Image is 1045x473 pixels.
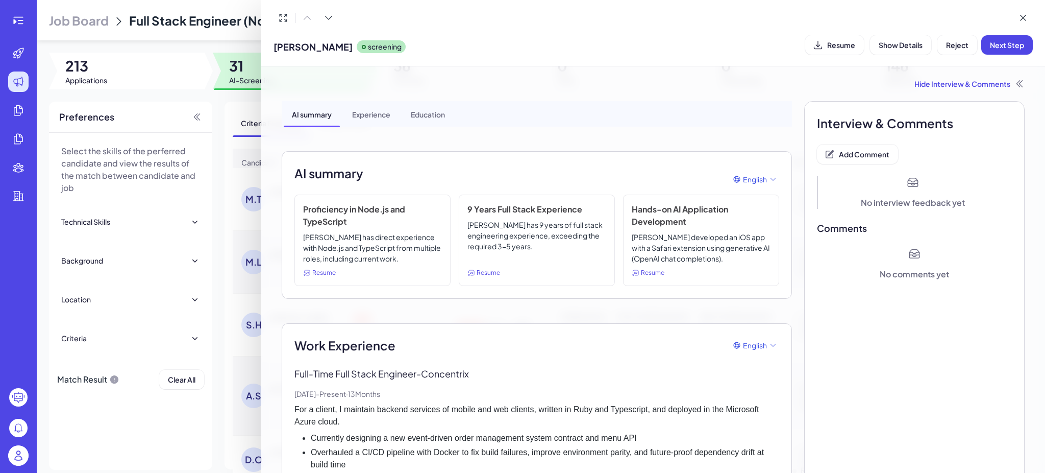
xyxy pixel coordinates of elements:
p: For a client, I maintain backend services of mobile and web clients, written in Ruby and Typescri... [294,404,779,428]
div: Education [403,101,453,127]
div: AI summary [284,101,340,127]
button: Reject [937,35,977,55]
button: Add Comment [817,145,898,164]
h3: Hands-on AI Application Development [632,203,770,228]
div: Hide Interview & Comments [282,79,1025,89]
span: Add Comment [839,150,889,159]
span: Reject [946,40,968,50]
button: Show Details [870,35,931,55]
span: Resume [477,268,500,277]
h2: AI summary [294,164,363,182]
span: Comments [817,221,1012,235]
p: [PERSON_NAME] has 9 years of full stack engineering experience, exceeding the required 3-5 years. [467,220,606,264]
span: Show Details [879,40,923,50]
span: Resume [641,268,664,277]
button: Resume [805,35,864,55]
span: Resume [827,40,855,50]
p: [DATE] - Present · 13 Months [294,389,779,399]
p: [PERSON_NAME] has direct experience with Node.js and TypeScript from multiple roles, including cu... [303,232,442,264]
span: Interview & Comments [817,114,1012,132]
span: [PERSON_NAME] [273,40,353,54]
p: Full-Time Full Stack Engineer - Concentrix [294,367,779,381]
div: Experience [344,101,399,127]
h3: Proficiency in Node.js and TypeScript [303,203,442,228]
div: No interview feedback yet [861,197,965,209]
p: screening [368,41,402,52]
li: Overhauled a CI/CD pipeline with Docker to fix build failures, improve environment parity, and fu... [311,446,779,471]
span: English [743,174,767,185]
h3: 9 Years Full Stack Experience [467,203,606,216]
div: No comments yet [880,268,949,280]
span: Next Step [990,40,1024,50]
span: Resume [312,268,336,277]
li: Currently designing a new event-driven order management system contract and menu API [311,432,779,444]
span: English [743,340,767,351]
span: Work Experience [294,336,395,354]
p: [PERSON_NAME] developed an iOS app with a Safari extension using generative AI (OpenAI chat compl... [632,232,770,264]
button: Next Step [981,35,1033,55]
